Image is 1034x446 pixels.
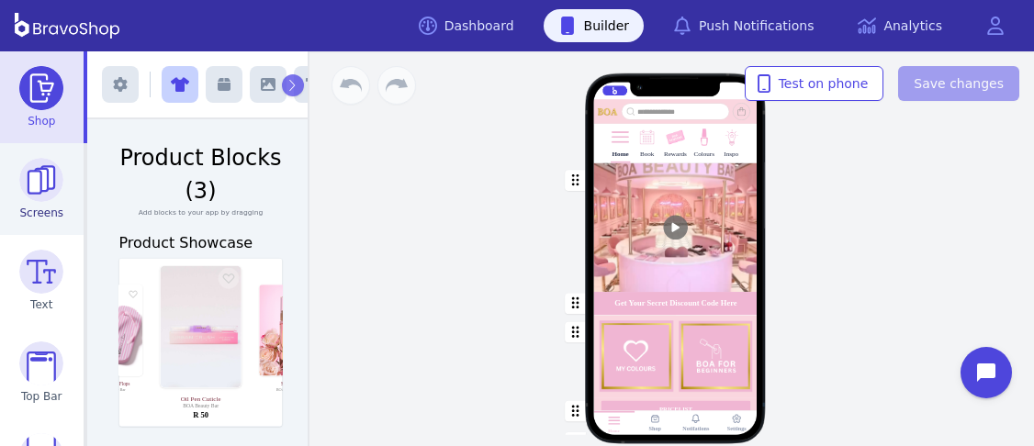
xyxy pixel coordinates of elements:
[745,66,884,101] button: Test on phone
[663,150,686,157] div: Rewards
[28,114,55,128] span: Shop
[612,150,628,157] div: Home
[21,389,62,404] span: Top Bar
[593,396,757,424] button: PRICELIST
[843,9,957,42] a: Analytics
[639,150,653,157] div: Book
[898,66,1019,101] button: Save changes
[119,207,283,217] div: Add blocks to your app by dragging
[914,74,1004,93] span: Save changes
[658,9,828,42] a: Push Notifications
[593,292,757,315] button: Get Your Secret Discount Code Here
[724,150,738,157] div: Inspo
[30,297,52,312] span: Text
[119,259,282,427] div: Slip-on Flip FlopsBOA Beauty BarR 60Oil Pen CuticleBOA Beauty BarR 50SanitiserBOA Beauty BarR 95
[15,13,119,39] img: BravoShop
[119,141,283,207] h2: Product Blocks (3)
[608,428,620,433] div: Home
[648,425,660,432] div: Shop
[682,425,709,432] div: Notifations
[404,9,529,42] a: Dashboard
[20,206,64,220] span: Screens
[119,232,283,254] h3: Product Showcase
[119,259,282,418] button: Slip-on Flip FlopsBOA Beauty BarR 60Oil Pen CuticleBOA Beauty BarR 50SanitiserBOA Beauty BarR 95
[760,74,869,93] span: Test on phone
[727,425,747,432] div: Settings
[693,150,714,157] div: Colours
[544,9,645,42] a: Builder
